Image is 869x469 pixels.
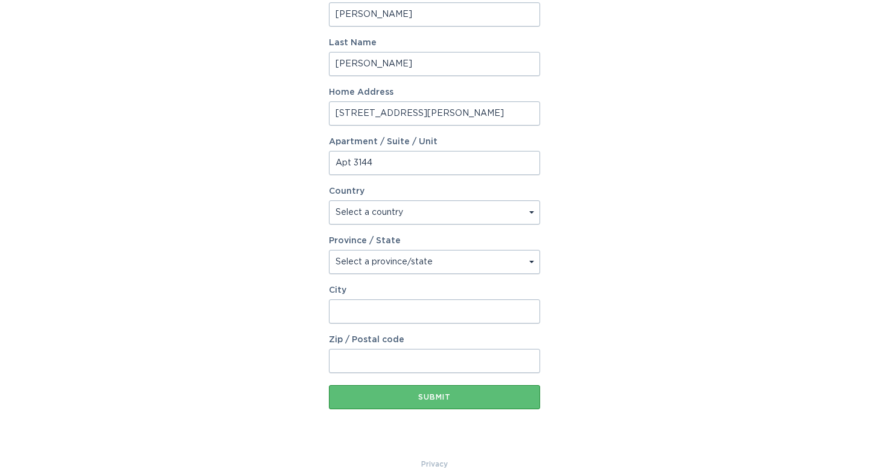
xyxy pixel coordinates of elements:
[335,394,534,401] div: Submit
[329,336,540,344] label: Zip / Postal code
[329,88,540,97] label: Home Address
[329,138,540,146] label: Apartment / Suite / Unit
[329,385,540,409] button: Submit
[329,187,364,196] label: Country
[329,286,540,295] label: City
[329,39,540,47] label: Last Name
[329,237,401,245] label: Province / State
